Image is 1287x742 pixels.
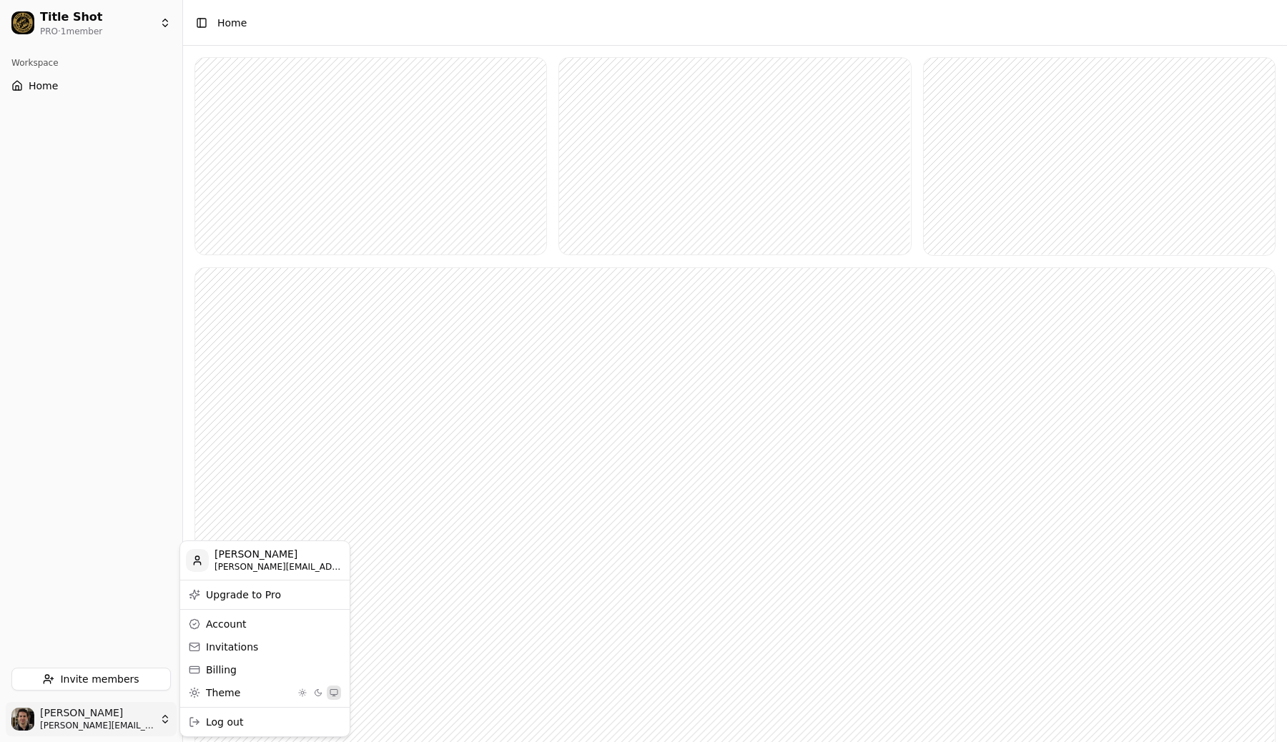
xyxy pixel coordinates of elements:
[183,658,347,681] div: Billing
[327,686,341,700] button: Utiliser les préférences système
[206,686,290,700] span: Theme
[183,583,347,606] div: Upgrade to Pro
[214,561,344,573] span: [PERSON_NAME][EMAIL_ADDRESS][DOMAIN_NAME]
[311,686,325,700] button: Activer le mode sombre
[183,711,347,733] div: Log out
[183,635,347,658] div: Invitations
[214,548,344,561] span: [PERSON_NAME]
[183,613,347,635] div: Account
[295,686,310,700] button: Activer le mode clair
